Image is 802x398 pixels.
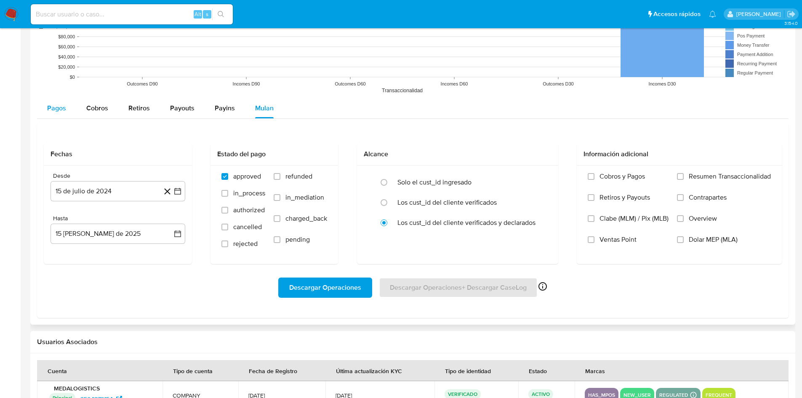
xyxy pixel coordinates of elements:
[784,20,798,27] span: 3.154.0
[195,10,201,18] span: Alt
[787,10,796,19] a: Salir
[736,10,784,18] p: francisco.martinezsilva@mercadolibre.com.mx
[653,10,701,19] span: Accesos rápidos
[212,8,229,20] button: search-icon
[31,9,233,20] input: Buscar usuario o caso...
[206,10,208,18] span: s
[37,338,789,346] h2: Usuarios Asociados
[709,11,716,18] a: Notificaciones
